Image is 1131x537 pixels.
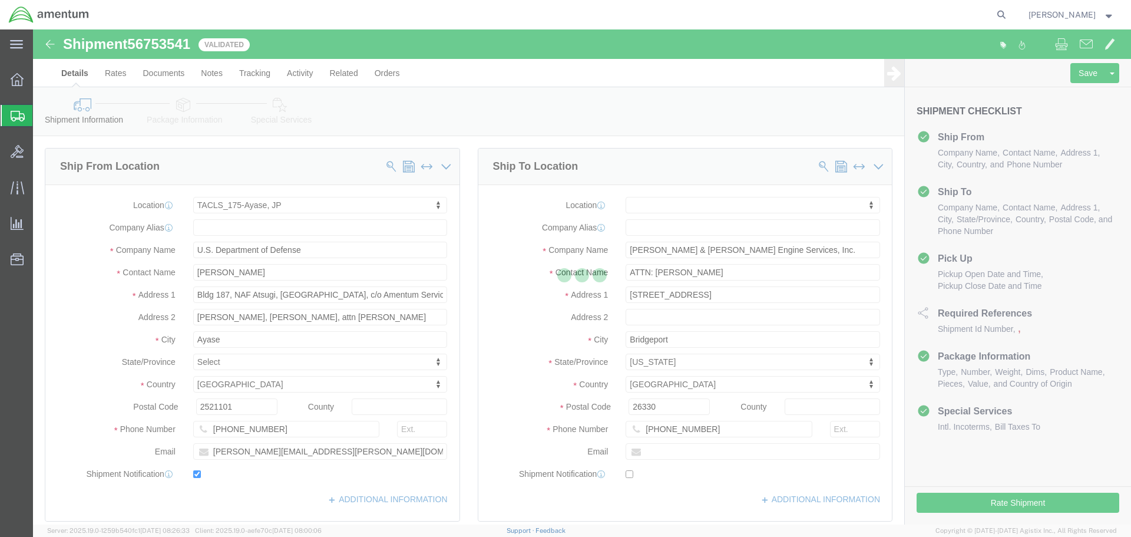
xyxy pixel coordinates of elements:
a: Feedback [535,527,565,534]
span: Client: 2025.19.0-aefe70c [195,527,322,534]
button: [PERSON_NAME] [1028,8,1115,22]
img: logo [8,6,90,24]
span: Server: 2025.19.0-1259b540fc1 [47,527,190,534]
span: Copyright © [DATE]-[DATE] Agistix Inc., All Rights Reserved [935,526,1117,536]
span: [DATE] 08:26:33 [140,527,190,534]
span: [DATE] 08:00:06 [272,527,322,534]
span: Joshua Keller [1029,8,1096,21]
a: Support [507,527,536,534]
